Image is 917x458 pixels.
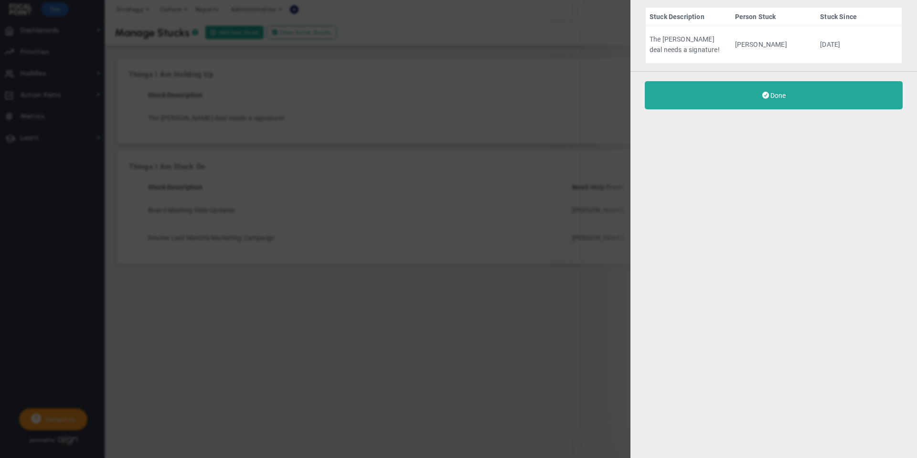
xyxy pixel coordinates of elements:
th: Stuck Since [816,8,902,26]
th: Person Stuck [731,8,817,26]
td: [DATE] [816,26,902,64]
button: Done [645,81,903,109]
span: Done [770,92,786,99]
td: The [PERSON_NAME] deal needs a signature! [646,26,731,64]
th: Stuck Description [646,8,731,26]
td: [PERSON_NAME] [731,26,817,64]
